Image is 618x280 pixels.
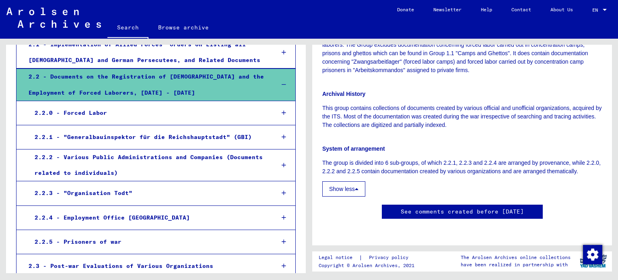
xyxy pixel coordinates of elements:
img: Change consent [583,245,602,264]
a: Search [107,18,148,39]
img: yv_logo.png [578,251,608,271]
img: Arolsen_neg.svg [6,8,101,28]
p: have been realized in partnership with [461,261,571,268]
div: 2.3 - Post-war Evaluations of Various Organizations [23,258,268,274]
a: Privacy policy [363,253,418,262]
div: 2.1 - Implementation of Allied Forces’ Orders on Listing all [DEMOGRAPHIC_DATA] and German Persec... [23,37,268,68]
div: 2.2.1 - "Generalbauinspektor für die Reichshauptstadt" (GBI) [29,129,268,145]
button: Show less [322,181,365,197]
div: 2.2 - Documents on the Registration of [DEMOGRAPHIC_DATA] and the Employment of Forced Laborers, ... [23,69,268,100]
p: Copyright © Arolsen Archives, 2021 [319,262,418,269]
a: See comments created before [DATE] [401,207,524,216]
div: 2.2.0 - Forced Labor [29,105,268,121]
b: System of arrangement [322,145,385,152]
p: This group contains collections of documents created by various official and unofficial organizat... [322,104,602,129]
div: 2.2.4 - Employment Office [GEOGRAPHIC_DATA] [29,210,268,226]
a: Legal notice [319,253,359,262]
b: Archival History [322,91,365,97]
a: Browse archive [148,18,218,37]
div: 2.2.5 - Prisoners of war [29,234,268,250]
p: The group is divided into 6 sub-groups, of which 2.2.1, 2.2.3 and 2.2.4 are arranged by provenanc... [322,159,602,176]
p: The Arolsen Archives online collections [461,254,571,261]
div: | [319,253,418,262]
div: 2.2.3 - "Organisation Todt" [29,185,268,201]
span: EN [592,7,601,13]
div: 2.2.2 - Various Public Administrations and Companies (Documents related to individuals) [29,149,268,181]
